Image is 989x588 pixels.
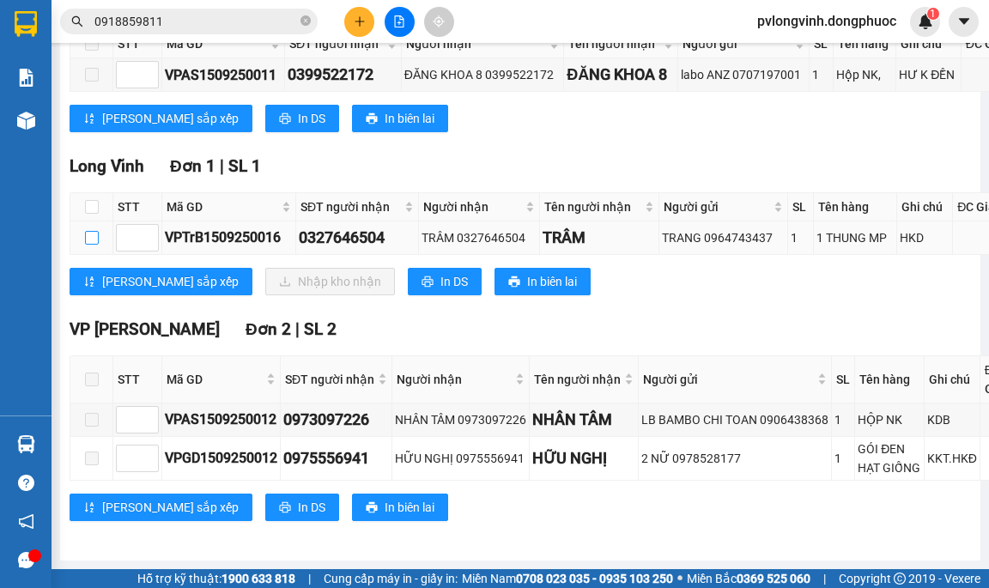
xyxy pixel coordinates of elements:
[567,63,675,87] div: ĐĂNG KHOA 8
[304,319,337,339] span: SL 2
[162,437,281,481] td: VPGD1509250012
[366,501,378,515] span: printer
[737,572,810,585] strong: 0369 525 060
[544,197,642,216] span: Tên người nhận
[433,15,445,27] span: aim
[265,105,339,132] button: printerIn DS
[527,272,577,291] span: In biên lai
[162,58,285,92] td: VPAS1509250011
[397,370,512,389] span: Người nhận
[395,449,526,468] div: HỮU NGHỊ 0975556941
[170,156,215,176] span: Đơn 1
[424,7,454,37] button: aim
[279,501,291,515] span: printer
[956,14,972,29] span: caret-down
[70,156,144,176] span: Long Vĩnh
[113,193,162,221] th: STT
[300,15,311,26] span: close-circle
[395,410,526,429] div: NHÂN TÂM 0973097226
[167,197,278,216] span: Mã GD
[220,156,224,176] span: |
[812,65,830,84] div: 1
[925,356,980,403] th: Ghi chú
[927,8,939,20] sup: 1
[283,408,389,432] div: 0973097226
[102,498,239,517] span: [PERSON_NAME] sắp xếp
[816,228,895,247] div: 1 THUNG MP
[532,446,635,470] div: HỮU NGHỊ
[295,319,300,339] span: |
[858,439,921,477] div: GÓI ĐEN HẠT GIỐNG
[406,34,546,53] span: Người nhận
[834,30,896,58] th: Tên hàng
[897,193,953,221] th: Ghi chú
[683,34,792,53] span: Người gửi
[344,7,374,37] button: plus
[283,446,389,470] div: 0975556941
[949,7,979,37] button: caret-down
[296,221,419,255] td: 0327646504
[832,356,855,403] th: SL
[352,494,448,521] button: printerIn biên lai
[896,30,961,58] th: Ghi chú
[385,109,434,128] span: In biên lai
[540,221,660,255] td: TRÂM
[18,552,34,568] span: message
[17,69,35,87] img: solution-icon
[810,30,834,58] th: SL
[94,12,297,31] input: Tìm tên, số ĐT hoặc mã đơn
[71,15,83,27] span: search
[354,15,366,27] span: plus
[836,65,893,84] div: Hộp NK,
[285,370,374,389] span: SĐT người nhận
[83,501,95,515] span: sort-ascending
[681,65,806,84] div: labo ANZ 0707197001
[308,569,311,588] span: |
[165,64,282,86] div: VPAS1509250011
[18,475,34,491] span: question-circle
[221,572,295,585] strong: 1900 633 818
[530,403,639,437] td: NHÂN TÂM
[532,408,635,432] div: NHÂN TÂM
[162,403,281,437] td: VPAS1509250012
[17,112,35,130] img: warehouse-icon
[366,112,378,126] span: printer
[167,34,267,53] span: Mã GD
[568,34,660,53] span: Tên người nhận
[279,112,291,126] span: printer
[927,410,977,429] div: KDB
[641,410,828,429] div: LB BAMBO CHI TOAN 0906438368
[900,228,950,247] div: HKD
[285,58,402,92] td: 0399522172
[899,65,957,84] div: HƯ K ĐỀN
[687,569,810,588] span: Miền Bắc
[564,58,678,92] td: ĐĂNG KHOA 8
[462,569,673,588] span: Miền Nam
[494,268,591,295] button: printerIn biên lai
[265,494,339,521] button: printerIn DS
[18,513,34,530] span: notification
[281,403,392,437] td: 0973097226
[543,226,657,250] div: TRÂM
[404,65,561,84] div: ĐĂNG KHOA 8 0399522172
[298,109,325,128] span: In DS
[664,197,769,216] span: Người gửi
[385,498,434,517] span: In biên lai
[422,228,537,247] div: TRÂM 0327646504
[288,63,398,87] div: 0399522172
[823,569,826,588] span: |
[324,569,458,588] span: Cung cấp máy in - giấy in:
[165,227,293,248] div: VPTrB1509250016
[298,498,325,517] span: In DS
[677,575,683,582] span: ⚪️
[265,268,395,295] button: downloadNhập kho nhận
[165,447,277,469] div: VPGD1509250012
[918,14,933,29] img: icon-new-feature
[281,437,392,481] td: 0975556941
[743,10,910,32] span: pvlongvinh.dongphuoc
[814,193,898,221] th: Tên hàng
[167,370,263,389] span: Mã GD
[83,276,95,289] span: sort-ascending
[641,449,828,468] div: 2 NỮ 0978528177
[352,105,448,132] button: printerIn biên lai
